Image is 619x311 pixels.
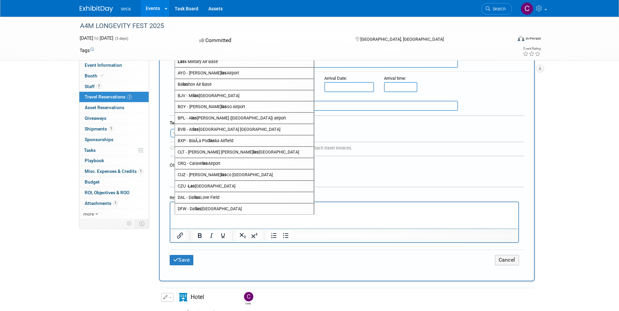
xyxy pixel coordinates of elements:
span: Sponsorships [85,137,113,142]
div: Event Rating [523,47,541,50]
span: Giveaways [85,115,106,121]
button: Insert/edit link [174,231,186,240]
div: Carly Carter [244,301,252,305]
span: k Military Air Base [175,56,314,67]
span: 7 [96,84,101,89]
img: ExhibitDay [80,6,113,12]
a: Shipments1 [79,124,149,134]
span: 3 [127,94,132,99]
iframe: Rich Text Area [170,202,518,229]
span: CRQ - Carave Airport [175,158,314,169]
a: Sponsorships [79,134,149,145]
span: Tasks [84,147,96,153]
a: Staff7 [79,81,149,92]
button: Bullet list [280,231,291,240]
td: Personalize Event Tab Strip [124,219,135,228]
span: Arrival time [384,76,405,81]
button: Superscript [249,231,260,240]
a: more [79,209,149,219]
span: CUZ - [PERSON_NAME] co [GEOGRAPHIC_DATA] [175,170,314,180]
strong: las [183,82,188,87]
span: Shipments [85,126,114,131]
span: [DATE] [DATE] [80,35,113,41]
strong: Las [178,59,185,64]
span: ROI, Objectives & ROO [85,190,129,195]
span: CZU - [GEOGRAPHIC_DATA] [175,181,314,192]
span: Staff [85,84,101,89]
div: A4M LONGEVITY FEST 2025 [78,20,502,32]
span: [GEOGRAPHIC_DATA], [GEOGRAPHIC_DATA] [360,37,444,42]
span: BJV - Mi [GEOGRAPHIC_DATA] [175,90,314,101]
a: Tasks [79,145,149,155]
span: DAL - Dal Love Field [175,192,314,203]
strong: las [221,172,227,177]
strong: las [209,138,215,143]
span: BVB - At [GEOGRAPHIC_DATA] [GEOGRAPHIC_DATA] [175,124,314,135]
button: Bold [194,231,205,240]
span: Booth [85,73,105,78]
td: Tags [80,47,94,54]
button: Numbered list [268,231,280,240]
span: Playbook [85,158,104,163]
a: Giveaways [79,113,149,123]
span: Event Information [85,62,122,68]
span: to [93,35,100,41]
div: Your account does not have access to specify travel reservation costs or attach travel invoices. [165,145,529,151]
a: Booth [79,71,149,81]
strong: las [195,195,200,200]
span: Misc. Expenses & Credits [85,169,143,174]
strong: las [196,206,201,211]
div: Other/Misc. Attachments: [170,162,224,170]
div: Reservation Notes/Details: [170,192,519,202]
a: Budget [79,177,149,187]
span: Budget [85,179,100,185]
div: In-Person [525,36,541,41]
span: 1 [138,169,143,174]
img: Carly Carter [521,2,533,15]
i: Hotel [179,293,187,301]
div: Carly Carter [242,292,254,305]
a: Travel Reservations3 [79,92,149,102]
small: : [384,76,406,81]
strong: las [191,115,197,120]
span: Arrival Date [324,76,346,81]
span: Hotel [191,294,204,300]
div: Team member(s) this reservation is made for: [170,117,524,127]
span: AYO - [PERSON_NAME] Airport [175,68,314,78]
a: Asset Reservations [79,102,149,113]
span: BXP - BiaÅ‚a Pod ka Airfield [175,135,314,146]
span: Asset Reservations [85,105,124,110]
a: Misc. Expenses & Credits1 [79,166,149,177]
span: Attachments [85,201,118,206]
a: Attachments1 [79,198,149,209]
a: ROI, Objectives & ROO [79,188,149,198]
a: Search [481,3,512,15]
strong: las [221,104,227,109]
span: CLT - [PERSON_NAME] [PERSON_NAME] [GEOGRAPHIC_DATA] [175,147,314,158]
td: Toggle Event Tabs [135,219,149,228]
span: seca [121,6,131,11]
span: Travel Reservations [85,94,132,99]
strong: las [193,127,199,132]
a: Event Information [79,60,149,70]
strong: las [193,93,199,98]
button: Underline [217,231,229,240]
button: Cancel [495,255,519,265]
a: Playbook [79,155,149,166]
span: DFW - Dal [GEOGRAPHIC_DATA] [175,204,314,214]
img: Format-Inperson.png [518,36,524,41]
span: BOY - [PERSON_NAME] so Airport [175,101,314,112]
span: Search [490,6,506,11]
button: Subscript [237,231,248,240]
span: BPL - A [PERSON_NAME] ([GEOGRAPHIC_DATA]) airport [175,113,314,123]
button: Italic [206,231,217,240]
span: more [83,211,94,217]
span: Ba hov Air Base [175,79,314,90]
img: Carly Carter [244,292,253,301]
strong: las [253,149,259,154]
span: (3 days) [114,36,128,41]
button: Save [170,255,194,265]
span: 1 [109,126,114,131]
small: : [324,76,347,81]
